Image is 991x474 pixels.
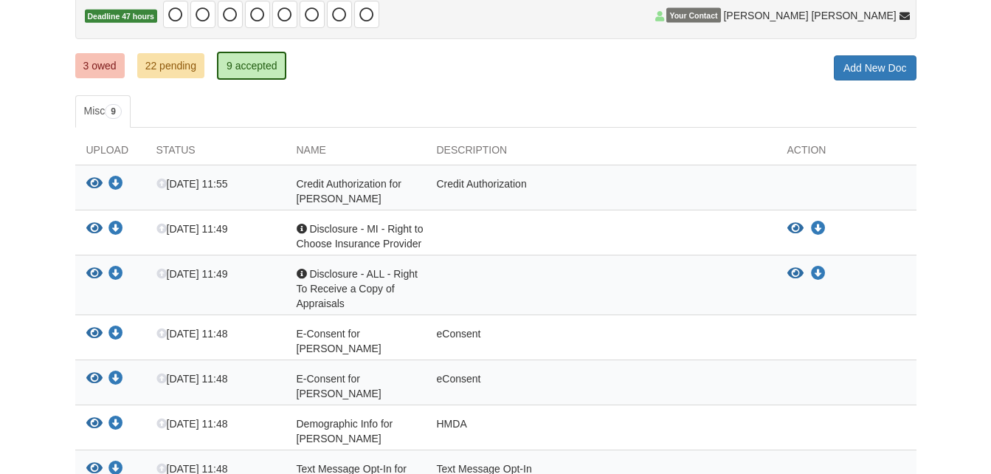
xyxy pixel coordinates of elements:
[145,142,286,165] div: Status
[217,52,287,80] a: 9 accepted
[787,267,804,281] button: View Disclosure - ALL - Right To Receive a Copy of Appraisals
[723,8,896,23] span: [PERSON_NAME] [PERSON_NAME]
[108,374,123,385] a: Download E-Consent for Yisneidi Figueroa
[86,416,103,432] button: View Demographic Info for Miguel Antonio Varela
[297,328,381,354] span: E-Consent for [PERSON_NAME]
[86,221,103,237] button: View Disclosure - MI - Right to Choose Insurance Provider
[86,326,103,342] button: View E-Consent for Miguel Varela
[286,142,426,165] div: Name
[85,10,157,24] span: Deadline 47 hours
[156,268,228,280] span: [DATE] 11:49
[75,142,145,165] div: Upload
[156,328,228,340] span: [DATE] 11:48
[156,223,228,235] span: [DATE] 11:49
[108,179,123,190] a: Download Credit Authorization for Yisneidi Damaris Figueroa
[137,53,204,78] a: 22 pending
[776,142,916,165] div: Action
[108,224,123,236] a: Download Disclosure - MI - Right to Choose Insurance Provider
[426,142,776,165] div: Description
[426,371,776,401] div: eConsent
[297,223,424,250] span: Disclosure - MI - Right to Choose Insurance Provider
[297,418,393,444] span: Demographic Info for [PERSON_NAME]
[156,178,228,190] span: [DATE] 11:55
[156,418,228,430] span: [DATE] 11:48
[156,373,228,385] span: [DATE] 11:48
[108,269,123,281] a: Download Disclosure - ALL - Right To Receive a Copy of Appraisals
[105,104,122,119] span: 9
[426,176,776,206] div: Credit Authorization
[86,176,103,192] button: View Credit Authorization for Yisneidi Damaris Figueroa
[834,55,916,80] a: Add New Doc
[426,326,776,356] div: eConsent
[108,329,123,340] a: Download E-Consent for Miguel Varela
[811,223,826,235] a: Download Disclosure - MI - Right to Choose Insurance Provider
[108,419,123,430] a: Download Demographic Info for Miguel Antonio Varela
[426,416,776,446] div: HMDA
[666,8,720,23] span: Your Contact
[811,268,826,280] a: Download Disclosure - ALL - Right To Receive a Copy of Appraisals
[787,221,804,236] button: View Disclosure - MI - Right to Choose Insurance Provider
[297,178,401,205] span: Credit Authorization for [PERSON_NAME]
[297,373,381,399] span: E-Consent for [PERSON_NAME]
[86,371,103,387] button: View E-Consent for Yisneidi Figueroa
[75,53,125,78] a: 3 owed
[75,95,131,128] a: Misc
[297,268,418,309] span: Disclosure - ALL - Right To Receive a Copy of Appraisals
[86,267,103,282] button: View Disclosure - ALL - Right To Receive a Copy of Appraisals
